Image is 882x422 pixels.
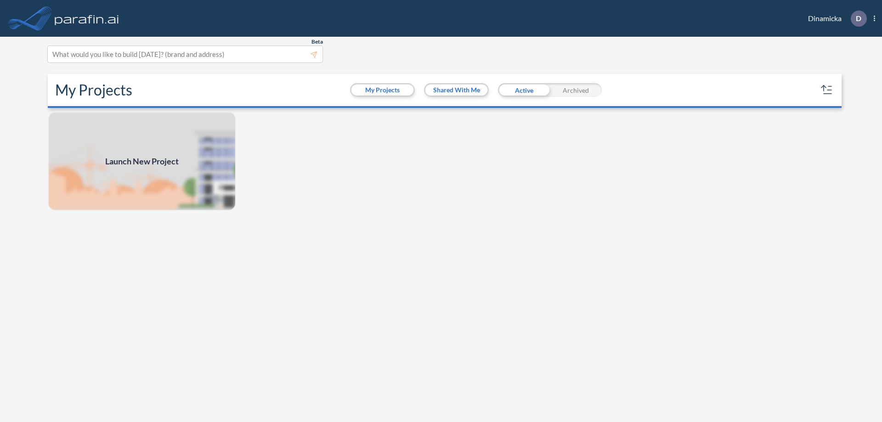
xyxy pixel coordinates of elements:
[351,84,413,96] button: My Projects
[48,112,236,211] img: add
[498,83,550,97] div: Active
[425,84,487,96] button: Shared With Me
[105,155,179,168] span: Launch New Project
[794,11,875,27] div: Dinamicka
[53,9,121,28] img: logo
[550,83,602,97] div: Archived
[48,112,236,211] a: Launch New Project
[856,14,861,23] p: D
[55,81,132,99] h2: My Projects
[820,83,834,97] button: sort
[311,38,323,45] span: Beta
